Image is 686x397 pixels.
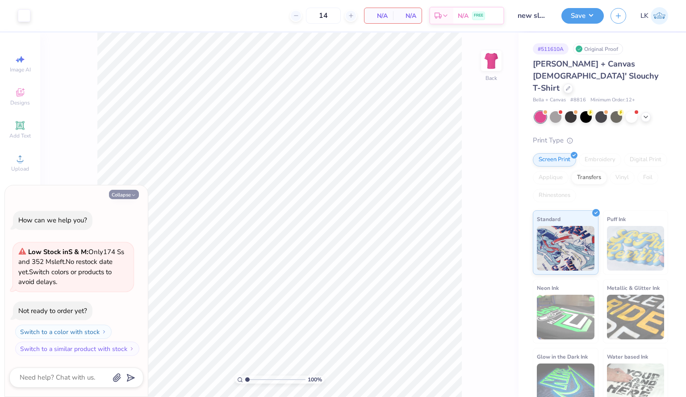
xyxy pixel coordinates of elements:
[537,352,588,361] span: Glow in the Dark Ink
[9,132,31,139] span: Add Text
[129,346,134,351] img: Switch to a similar product with stock
[624,153,667,167] div: Digital Print
[18,247,124,287] span: Only 174 Ss and 352 Ms left. Switch colors or products to avoid delays.
[11,165,29,172] span: Upload
[607,283,660,293] span: Metallic & Glitter Ink
[533,59,658,93] span: [PERSON_NAME] + Canvas [DEMOGRAPHIC_DATA]' Slouchy T-Shirt
[640,7,668,25] a: LK
[533,171,569,184] div: Applique
[10,99,30,106] span: Designs
[537,283,559,293] span: Neon Ink
[533,43,569,54] div: # 511610A
[537,295,594,339] img: Neon Ink
[28,247,88,256] strong: Low Stock in S & M :
[573,43,623,54] div: Original Proof
[607,214,626,224] span: Puff Ink
[607,295,665,339] img: Metallic & Glitter Ink
[640,11,648,21] span: LK
[533,135,668,146] div: Print Type
[101,329,107,334] img: Switch to a color with stock
[15,342,139,356] button: Switch to a similar product with stock
[485,74,497,82] div: Back
[537,226,594,271] img: Standard
[458,11,468,21] span: N/A
[590,96,635,104] span: Minimum Order: 12 +
[18,306,87,315] div: Not ready to order yet?
[398,11,416,21] span: N/A
[533,189,576,202] div: Rhinestones
[15,325,112,339] button: Switch to a color with stock
[571,171,607,184] div: Transfers
[109,190,139,199] button: Collapse
[18,257,113,276] span: No restock date yet.
[474,13,483,19] span: FREE
[570,96,586,104] span: # 8816
[482,52,500,70] img: Back
[533,153,576,167] div: Screen Print
[370,11,388,21] span: N/A
[511,7,555,25] input: Untitled Design
[561,8,604,24] button: Save
[610,171,635,184] div: Vinyl
[607,226,665,271] img: Puff Ink
[537,214,561,224] span: Standard
[579,153,621,167] div: Embroidery
[306,8,341,24] input: – –
[10,66,31,73] span: Image AI
[18,216,87,225] div: How can we help you?
[651,7,668,25] img: Lia Kemnetz
[607,352,648,361] span: Water based Ink
[637,171,658,184] div: Foil
[308,376,322,384] span: 100 %
[533,96,566,104] span: Bella + Canvas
